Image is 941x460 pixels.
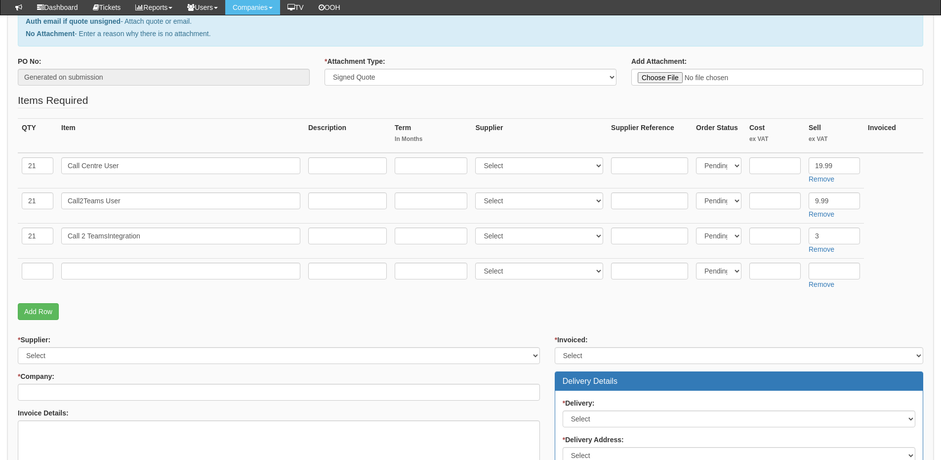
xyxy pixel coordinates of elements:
[864,118,923,153] th: Invoiced
[18,56,41,66] label: PO No:
[809,135,860,143] small: ex VAT
[18,303,59,320] a: Add Row
[607,118,692,153] th: Supplier Reference
[57,118,304,153] th: Item
[631,56,687,66] label: Add Attachment:
[26,29,915,39] p: - Enter a reason why there is no attachment.
[471,118,607,153] th: Supplier
[18,118,57,153] th: QTY
[18,93,88,108] legend: Items Required
[18,371,54,381] label: Company:
[809,175,834,183] a: Remove
[325,56,385,66] label: Attachment Type:
[563,398,595,408] label: Delivery:
[809,280,834,288] a: Remove
[26,30,75,38] b: No Attachment
[18,408,69,418] label: Invoice Details:
[18,335,50,345] label: Supplier:
[809,210,834,218] a: Remove
[304,118,391,153] th: Description
[745,118,805,153] th: Cost
[809,245,834,253] a: Remove
[26,16,915,26] p: - Attach quote or email.
[692,118,745,153] th: Order Status
[26,17,121,25] b: Auth email if quote unsigned
[749,135,801,143] small: ex VAT
[555,335,588,345] label: Invoiced:
[805,118,864,153] th: Sell
[563,377,915,386] h3: Delivery Details
[391,118,471,153] th: Term
[395,135,467,143] small: In Months
[563,435,624,445] label: Delivery Address:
